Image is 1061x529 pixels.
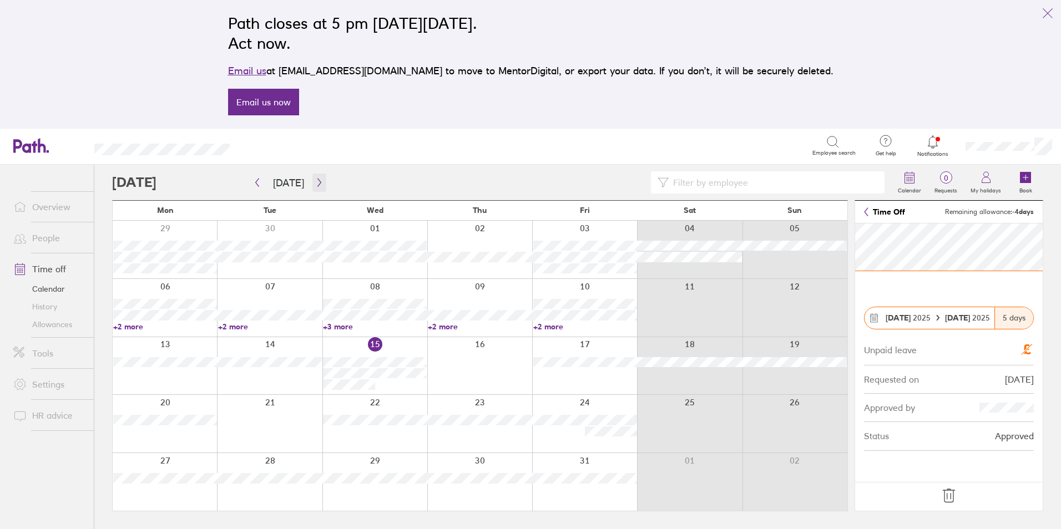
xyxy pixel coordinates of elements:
[864,431,889,441] div: Status
[1005,374,1034,384] div: [DATE]
[4,227,94,249] a: People
[228,13,833,53] h2: Path closes at 5 pm [DATE][DATE]. Act now.
[4,404,94,426] a: HR advice
[473,206,487,215] span: Thu
[323,322,427,332] a: +3 more
[4,280,94,298] a: Calendar
[580,206,590,215] span: Fri
[367,206,383,215] span: Wed
[228,65,266,77] a: Email us
[228,63,833,79] p: at [EMAIL_ADDRESS][DOMAIN_NAME] to move to MentorDigital, or export your data. If you don’t, it w...
[4,298,94,316] a: History
[928,174,964,182] span: 0
[4,196,94,218] a: Overview
[4,258,94,280] a: Time off
[157,206,174,215] span: Mon
[533,322,637,332] a: +2 more
[915,151,951,157] span: Notifications
[945,313,990,322] span: 2025
[915,134,951,157] a: Notifications
[864,207,905,216] a: Time Off
[891,184,928,194] label: Calendar
[787,206,802,215] span: Sun
[260,140,288,150] div: Search
[886,313,911,323] strong: [DATE]
[864,403,915,413] div: Approved by
[264,174,313,192] button: [DATE]
[886,313,931,322] span: 2025
[428,322,532,332] a: +2 more
[994,307,1033,329] div: 5 days
[1008,165,1043,200] a: Book
[1012,207,1034,216] strong: -4 days
[4,316,94,333] a: Allowances
[228,89,299,115] a: Email us now
[864,374,919,384] div: Requested on
[928,165,964,200] a: 0Requests
[113,322,217,332] a: +2 more
[891,165,928,200] a: Calendar
[964,165,1008,200] a: My holidays
[812,150,856,156] span: Employee search
[264,206,276,215] span: Tue
[945,208,1034,216] span: Remaining allowance:
[669,172,878,193] input: Filter by employee
[928,184,964,194] label: Requests
[995,431,1034,441] div: Approved
[4,342,94,364] a: Tools
[1013,184,1039,194] label: Book
[684,206,696,215] span: Sat
[868,150,904,157] span: Get help
[864,343,917,355] div: Unpaid leave
[218,322,322,332] a: +2 more
[4,373,94,395] a: Settings
[964,184,1008,194] label: My holidays
[945,313,972,323] strong: [DATE]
